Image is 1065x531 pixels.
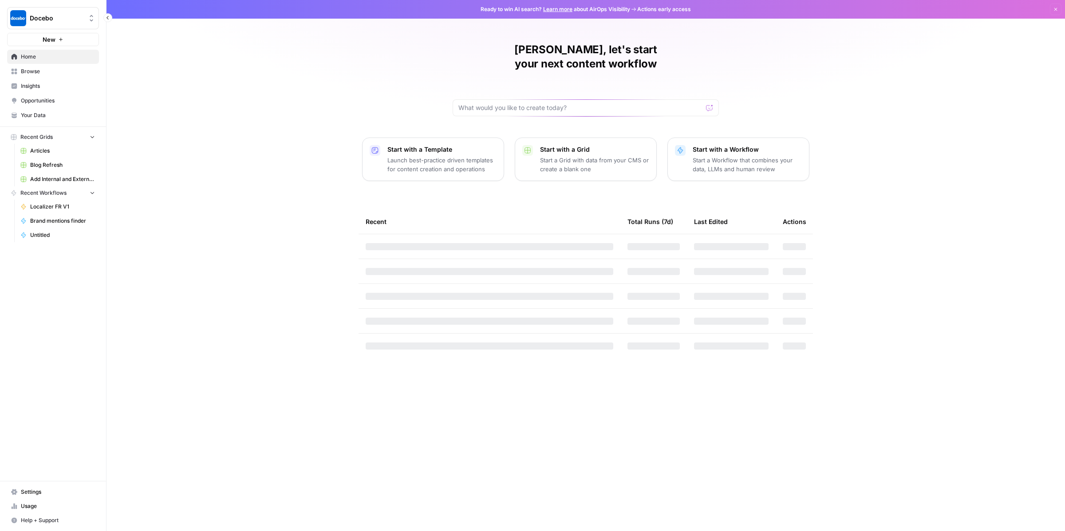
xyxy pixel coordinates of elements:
[16,228,99,242] a: Untitled
[543,6,572,12] a: Learn more
[481,5,630,13] span: Ready to win AI search? about AirOps Visibility
[7,79,99,93] a: Insights
[30,231,95,239] span: Untitled
[7,485,99,499] a: Settings
[21,67,95,75] span: Browse
[7,94,99,108] a: Opportunities
[21,111,95,119] span: Your Data
[7,130,99,144] button: Recent Grids
[16,144,99,158] a: Articles
[458,103,702,112] input: What would you like to create today?
[20,189,67,197] span: Recent Workflows
[21,82,95,90] span: Insights
[540,145,649,154] p: Start with a Grid
[387,145,497,154] p: Start with a Template
[21,488,95,496] span: Settings
[21,97,95,105] span: Opportunities
[783,209,806,234] div: Actions
[362,138,504,181] button: Start with a TemplateLaunch best-practice driven templates for content creation and operations
[16,200,99,214] a: Localizer FR V1
[693,145,802,154] p: Start with a Workflow
[16,214,99,228] a: Brand mentions finder
[7,499,99,513] a: Usage
[515,138,657,181] button: Start with a GridStart a Grid with data from your CMS or create a blank one
[694,209,728,234] div: Last Edited
[627,209,673,234] div: Total Runs (7d)
[43,35,55,44] span: New
[30,161,95,169] span: Blog Refresh
[693,156,802,173] p: Start a Workflow that combines your data, LLMs and human review
[30,14,83,23] span: Docebo
[7,513,99,527] button: Help + Support
[7,50,99,64] a: Home
[387,156,497,173] p: Launch best-practice driven templates for content creation and operations
[10,10,26,26] img: Docebo Logo
[20,133,53,141] span: Recent Grids
[21,516,95,524] span: Help + Support
[30,147,95,155] span: Articles
[30,175,95,183] span: Add Internal and External Links
[7,7,99,29] button: Workspace: Docebo
[7,186,99,200] button: Recent Workflows
[366,209,613,234] div: Recent
[30,203,95,211] span: Localizer FR V1
[21,502,95,510] span: Usage
[667,138,809,181] button: Start with a WorkflowStart a Workflow that combines your data, LLMs and human review
[16,172,99,186] a: Add Internal and External Links
[637,5,691,13] span: Actions early access
[7,33,99,46] button: New
[7,108,99,122] a: Your Data
[540,156,649,173] p: Start a Grid with data from your CMS or create a blank one
[30,217,95,225] span: Brand mentions finder
[16,158,99,172] a: Blog Refresh
[7,64,99,79] a: Browse
[21,53,95,61] span: Home
[453,43,719,71] h1: [PERSON_NAME], let's start your next content workflow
